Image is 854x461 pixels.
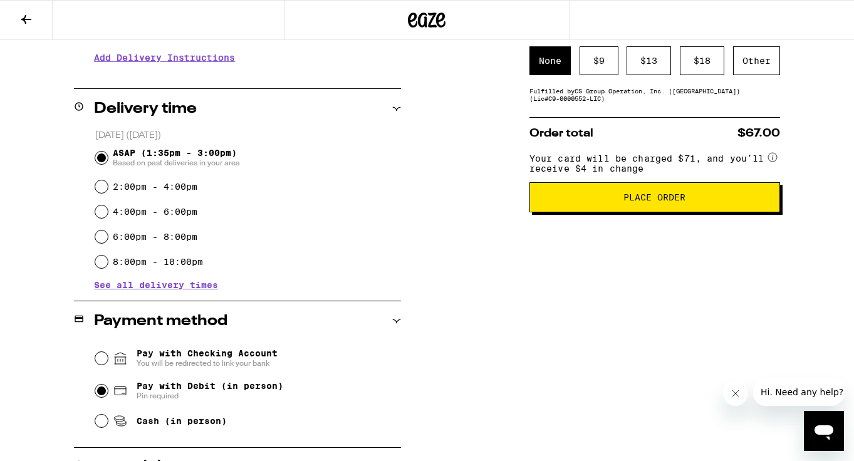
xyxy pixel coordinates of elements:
[623,193,685,202] span: Place Order
[113,207,197,217] label: 4:00pm - 6:00pm
[113,182,197,192] label: 2:00pm - 4:00pm
[137,391,283,401] span: Pin required
[94,43,401,72] h3: Add Delivery Instructions
[753,378,844,406] iframe: Message from company
[137,358,278,368] span: You will be redirected to link your bank
[137,381,283,391] span: Pay with Debit (in person)
[580,46,618,75] div: $ 9
[113,232,197,242] label: 6:00pm - 8:00pm
[113,148,240,168] span: ASAP (1:35pm - 3:00pm)
[95,130,402,142] p: [DATE] ([DATE])
[627,46,671,75] div: $ 13
[804,411,844,451] iframe: Button to launch messaging window
[529,46,571,75] div: None
[737,128,780,139] span: $67.00
[723,381,748,406] iframe: Close message
[529,149,765,174] span: Your card will be charged $71, and you’ll receive $4 in change
[94,281,218,289] button: See all delivery times
[94,314,227,329] h2: Payment method
[529,182,780,212] button: Place Order
[94,101,197,117] h2: Delivery time
[113,158,240,168] span: Based on past deliveries in your area
[680,46,724,75] div: $ 18
[733,46,780,75] div: Other
[113,257,203,267] label: 8:00pm - 10:00pm
[529,128,593,139] span: Order total
[94,72,401,82] p: We'll contact you at [PHONE_NUMBER] when we arrive
[529,87,780,102] div: Fulfilled by CS Group Operation, Inc. ([GEOGRAPHIC_DATA]) (Lic# C9-0000552-LIC )
[137,416,227,426] span: Cash (in person)
[137,348,278,368] span: Pay with Checking Account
